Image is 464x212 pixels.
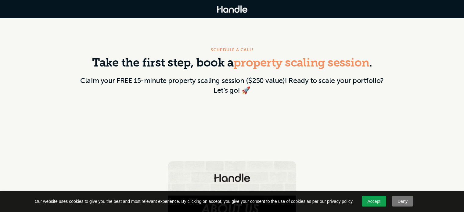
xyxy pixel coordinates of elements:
span: Our website uses cookies to give you the best and most relevant experience. By clicking on accept... [35,198,354,204]
span: property scaling session [233,58,369,70]
div: SCHEDULE A CALL! [210,46,254,54]
a: Deny [392,196,413,207]
a: Accept [362,196,386,207]
p: Claim your FREE 15-minute property scaling session ($250 value)! Ready to scale your portfolio? L... [80,76,385,95]
h3: Take the first step, book a . [80,57,385,71]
